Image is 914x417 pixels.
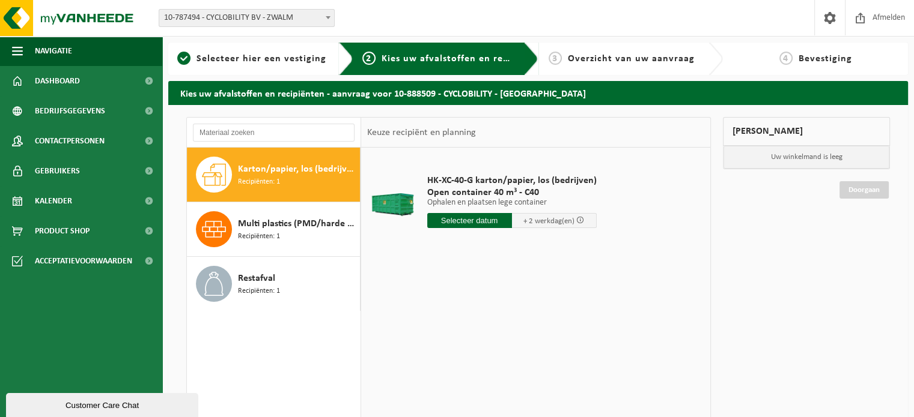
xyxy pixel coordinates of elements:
[238,162,357,176] span: Karton/papier, los (bedrijven)
[159,9,335,27] span: 10-787494 - CYCLOBILITY BV - ZWALM
[724,146,889,169] p: Uw winkelmand is leeg
[35,186,72,216] span: Kalender
[549,52,562,65] span: 3
[35,156,80,186] span: Gebruikers
[382,54,547,64] span: Kies uw afvalstoffen en recipiënten
[427,199,597,207] p: Ophalen en plaatsen lege container
[799,54,852,64] span: Bevestiging
[427,187,597,199] span: Open container 40 m³ - C40
[193,124,355,142] input: Materiaal zoeken
[35,96,105,126] span: Bedrijfsgegevens
[362,52,376,65] span: 2
[238,217,357,231] span: Multi plastics (PMD/harde kunststoffen/spanbanden/EPS/folie naturel/folie gemengd)
[187,202,361,257] button: Multi plastics (PMD/harde kunststoffen/spanbanden/EPS/folie naturel/folie gemengd) Recipiënten: 1
[779,52,793,65] span: 4
[6,391,201,417] iframe: chat widget
[35,66,80,96] span: Dashboard
[187,257,361,311] button: Restafval Recipiënten: 1
[723,117,890,146] div: [PERSON_NAME]
[238,176,280,188] span: Recipiënten: 1
[35,36,72,66] span: Navigatie
[523,217,574,225] span: + 2 werkdag(en)
[238,271,275,286] span: Restafval
[238,286,280,297] span: Recipiënten: 1
[361,118,481,148] div: Keuze recipiënt en planning
[35,126,105,156] span: Contactpersonen
[35,216,90,246] span: Product Shop
[427,213,512,228] input: Selecteer datum
[197,54,326,64] span: Selecteer hier een vestiging
[187,148,361,202] button: Karton/papier, los (bedrijven) Recipiënten: 1
[168,81,908,104] h2: Kies uw afvalstoffen en recipiënten - aanvraag voor 10-888509 - CYCLOBILITY - [GEOGRAPHIC_DATA]
[177,52,190,65] span: 1
[427,175,597,187] span: HK-XC-40-G karton/papier, los (bedrijven)
[35,246,132,276] span: Acceptatievoorwaarden
[839,181,889,199] a: Doorgaan
[568,54,695,64] span: Overzicht van uw aanvraag
[238,231,280,242] span: Recipiënten: 1
[174,52,329,66] a: 1Selecteer hier een vestiging
[159,10,334,26] span: 10-787494 - CYCLOBILITY BV - ZWALM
